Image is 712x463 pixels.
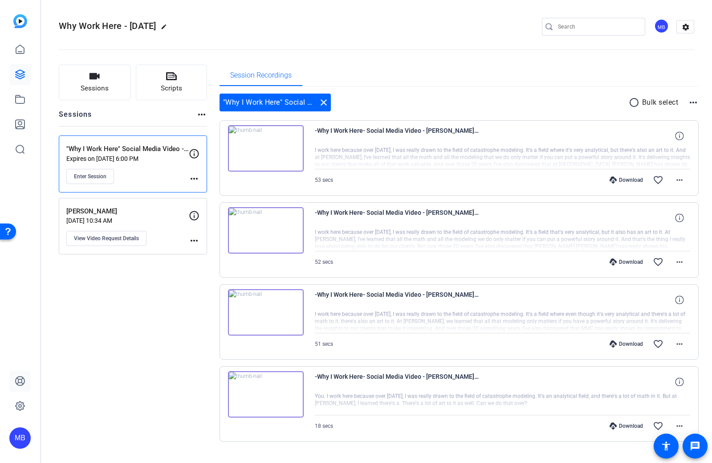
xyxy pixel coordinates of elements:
[74,173,106,180] span: Enter Session
[654,19,670,34] ngx-avatar: Matthew Barraro
[661,441,671,451] mat-icon: accessibility
[13,14,27,28] img: blue-gradient.svg
[230,72,292,79] span: Session Recordings
[161,83,182,94] span: Scripts
[66,231,146,246] button: View Video Request Details
[674,421,685,431] mat-icon: more_horiz
[315,259,333,265] span: 52 secs
[605,422,647,430] div: Download
[653,339,663,349] mat-icon: favorite_border
[654,19,669,33] div: MB
[315,207,480,229] span: -Why I Work Here- Social Media Video - [PERSON_NAME]-[PERSON_NAME]-[PERSON_NAME]-2025-10-07-14-51...
[59,109,92,126] h2: Sessions
[315,177,333,183] span: 53 secs
[161,24,171,34] mat-icon: edit
[74,235,139,242] span: View Video Request Details
[196,109,207,120] mat-icon: more_horiz
[674,339,685,349] mat-icon: more_horiz
[558,21,638,32] input: Search
[315,371,480,393] span: -Why I Work Here- Social Media Video - [PERSON_NAME]-[PERSON_NAME]-[PERSON_NAME]-2025-10-07-14-47...
[315,289,480,311] span: -Why I Work Here- Social Media Video - [PERSON_NAME]-[PERSON_NAME]-[PERSON_NAME]-2025-10-07-14-47...
[66,155,189,162] p: Expires on [DATE] 6:00 PM
[228,125,304,172] img: thumb-nail
[674,257,685,267] mat-icon: more_horiz
[653,421,663,431] mat-icon: favorite_border
[605,258,647,266] div: Download
[81,83,109,94] span: Sessions
[228,371,304,418] img: thumb-nail
[220,94,331,111] div: "Why I Work Here" Social Media Video - [PERSON_NAME]
[674,175,685,185] mat-icon: more_horiz
[653,257,663,267] mat-icon: favorite_border
[189,173,199,184] mat-icon: more_horiz
[189,235,199,246] mat-icon: more_horiz
[605,340,647,348] div: Download
[315,341,333,347] span: 51 secs
[66,217,189,224] p: [DATE] 10:34 AM
[318,97,329,108] mat-icon: close
[677,20,695,34] mat-icon: settings
[653,175,663,185] mat-icon: favorite_border
[66,169,114,184] button: Enter Session
[315,125,480,147] span: -Why I Work Here- Social Media Video - [PERSON_NAME]-[PERSON_NAME]-[PERSON_NAME]-2025-10-07-14-52...
[59,20,156,31] span: Why Work Here - [DATE]
[136,65,207,100] button: Scripts
[59,65,130,100] button: Sessions
[690,441,700,451] mat-icon: message
[66,206,189,217] p: [PERSON_NAME]
[228,207,304,254] img: thumb-nail
[688,97,699,108] mat-icon: more_horiz
[642,97,679,108] p: Bulk select
[66,144,189,154] p: "Why I Work Here" Social Media Video - [PERSON_NAME]
[228,289,304,336] img: thumb-nail
[315,423,333,429] span: 18 secs
[605,176,647,184] div: Download
[629,97,642,108] mat-icon: radio_button_unchecked
[9,427,31,449] div: MB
